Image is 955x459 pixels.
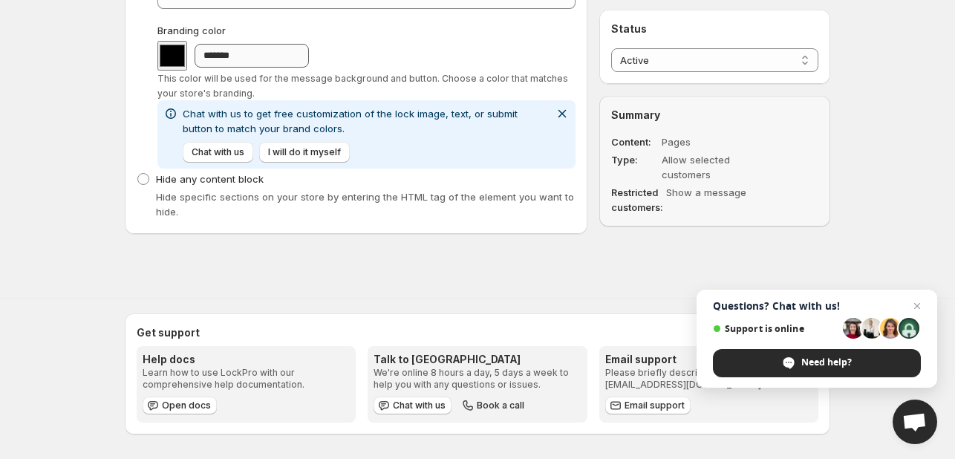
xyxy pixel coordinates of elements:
[268,146,341,158] span: I will do it myself
[137,325,818,340] h2: Get support
[393,400,446,411] span: Chat with us
[457,397,530,414] button: Book a call
[611,22,818,36] h2: Status
[713,300,921,312] span: Questions? Chat with us!
[625,400,685,411] span: Email support
[157,23,576,38] label: Branding color
[477,400,524,411] span: Book a call
[157,73,568,99] span: This color will be used for the message background and button. Choose a color that matches your s...
[374,352,581,367] h3: Talk to [GEOGRAPHIC_DATA]
[374,397,452,414] button: Chat with us
[552,103,573,124] button: Dismiss notification
[259,142,350,163] button: I will do it myself
[143,352,350,367] h3: Help docs
[183,142,253,163] button: Chat with us
[893,400,937,444] div: Open chat
[611,152,659,182] dt: Type :
[662,134,776,149] dd: Pages
[605,397,691,414] a: Email support
[611,108,818,123] h2: Summary
[156,191,574,218] span: Hide specific sections on your store by entering the HTML tag of the element you want to hide.
[611,134,659,149] dt: Content :
[713,349,921,377] div: Need help?
[374,367,581,391] p: We're online 8 hours a day, 5 days a week to help you with any questions or issues.
[713,323,838,334] span: Support is online
[908,297,926,315] span: Close chat
[801,356,852,369] span: Need help?
[662,152,776,182] dd: Allow selected customers
[192,146,244,158] span: Chat with us
[162,400,211,411] span: Open docs
[666,185,780,215] dd: Show a message
[143,367,350,391] p: Learn how to use LockPro with our comprehensive help documentation.
[156,173,264,185] span: Hide any content block
[605,352,812,367] h3: Email support
[183,108,518,134] span: Chat with us to get free customization of the lock image, text, or submit button to match your br...
[605,367,812,391] p: Please briefly describe your query and email [EMAIL_ADDRESS][DOMAIN_NAME].
[143,397,217,414] a: Open docs
[611,185,663,215] dt: Restricted customers:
